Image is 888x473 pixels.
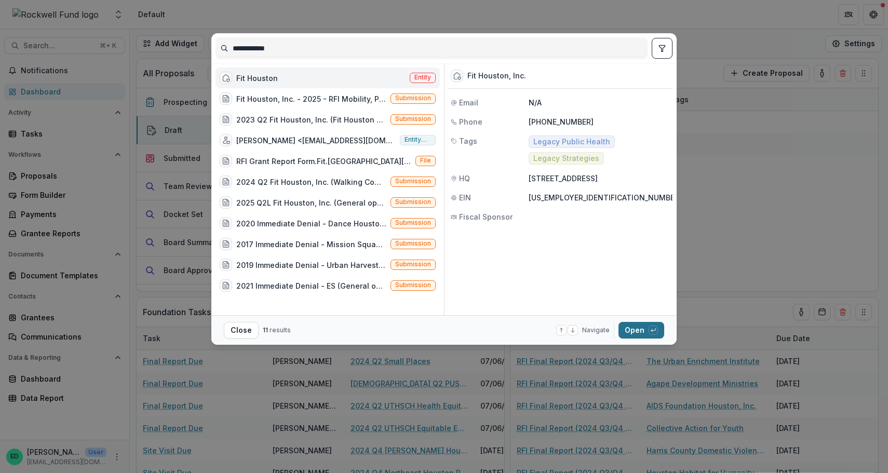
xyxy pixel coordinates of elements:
div: 2021 Immediate Denial - ES (General operating support) [236,280,386,291]
div: [PERSON_NAME] <[EMAIL_ADDRESS][DOMAIN_NAME]> [236,135,396,146]
span: Navigate [582,326,610,335]
div: 2020 Immediate Denial - Dance Houston ([PERSON_NAME] Fit, a collaboration between Dance Houston a... [236,218,386,229]
span: Phone [459,116,482,127]
span: Submission [395,240,431,247]
div: 2017 Immediate Denial - Mission Squash of Houston (General operating support) [236,239,386,250]
span: Email [459,97,478,108]
button: Close [224,322,259,339]
span: Submission [395,115,431,123]
span: Submission [395,281,431,289]
span: Legacy Strategies [533,154,599,163]
span: results [270,326,291,334]
p: [US_EMPLOYER_IDENTIFICATION_NUMBER] [529,192,682,203]
span: Submission [395,261,431,268]
span: Submission [395,198,431,206]
span: Fiscal Sponsor [459,211,513,222]
div: Fit Houston [236,73,278,84]
div: Fit Houston, Inc. - 2025 - RFI Mobility, Parks & Infrastructure Application [236,93,386,104]
span: Legacy Public Health [533,138,610,146]
span: File [420,157,431,164]
div: 2025 Q2L Fit Houston, Inc. (General operating support to continue its Fit Houston Walking Communi... [236,197,386,208]
div: 2023 Q2 Fit Houston, Inc. (Fit Houston Walking Communities) [236,114,386,125]
button: toggle filters [652,38,672,59]
span: Submission [395,178,431,185]
span: Entity [414,74,431,81]
span: Submission [395,94,431,102]
button: Open [618,322,664,339]
span: EIN [459,192,471,203]
span: Tags [459,136,477,146]
div: 2019 Immediate Denial - Urban Harvest, Inc. (Double Up Houston) [236,260,386,271]
p: N/A [529,97,670,108]
p: [STREET_ADDRESS] [529,173,670,184]
span: HQ [459,173,470,184]
span: Submission [395,219,431,226]
div: RFI Grant Report Form.Fit.[GEOGRAPHIC_DATA][DATE].pdf [236,156,411,167]
div: 2024 Q2 Fit Houston, Inc. (Walking Communities) [236,177,386,187]
div: Fit Houston, Inc. [467,72,526,80]
p: [PHONE_NUMBER] [529,116,670,127]
span: 11 [263,326,268,334]
span: Entity user [405,136,431,143]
